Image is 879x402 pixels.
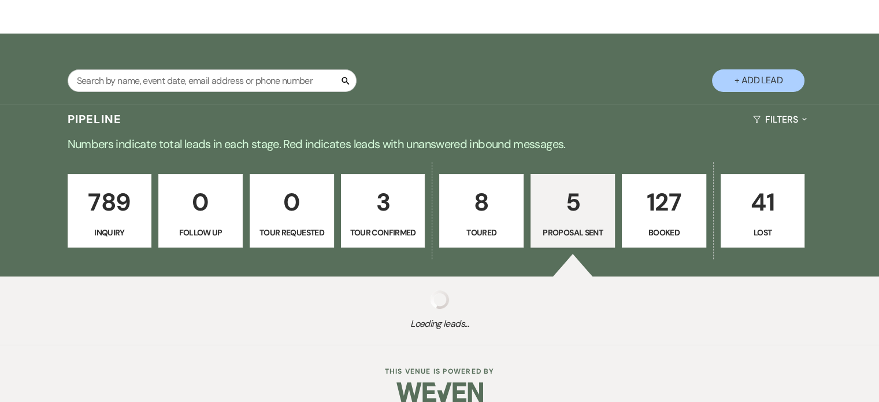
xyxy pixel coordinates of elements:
[68,69,357,92] input: Search by name, event date, email address or phone number
[166,183,235,222] p: 0
[75,226,144,239] p: Inquiry
[68,174,152,248] a: 789Inquiry
[629,226,699,239] p: Booked
[538,183,607,222] p: 5
[728,226,798,239] p: Lost
[44,317,835,331] span: Loading leads...
[447,183,516,222] p: 8
[24,135,856,153] p: Numbers indicate total leads in each stage. Red indicates leads with unanswered inbound messages.
[622,174,706,248] a: 127Booked
[431,290,449,309] img: loading spinner
[531,174,615,248] a: 5Proposal Sent
[748,104,811,135] button: Filters
[728,183,798,222] p: 41
[75,183,144,222] p: 789
[250,174,334,248] a: 0Tour Requested
[538,226,607,239] p: Proposal Sent
[721,174,805,248] a: 41Lost
[348,226,418,239] p: Tour Confirmed
[257,226,327,239] p: Tour Requested
[439,174,524,248] a: 8Toured
[158,174,243,248] a: 0Follow Up
[341,174,425,248] a: 3Tour Confirmed
[629,183,699,222] p: 127
[68,111,122,127] h3: Pipeline
[257,183,327,222] p: 0
[166,226,235,239] p: Follow Up
[447,226,516,239] p: Toured
[712,69,804,92] button: + Add Lead
[348,183,418,222] p: 3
